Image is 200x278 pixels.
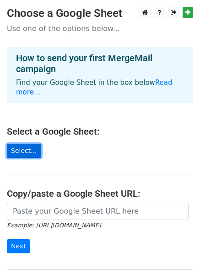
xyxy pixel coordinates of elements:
[7,222,101,229] small: Example: [URL][DOMAIN_NAME]
[16,78,184,97] p: Find your Google Sheet in the box below
[7,188,193,199] h4: Copy/paste a Google Sheet URL:
[7,144,41,158] a: Select...
[154,234,200,278] div: 聊天小组件
[154,234,200,278] iframe: Chat Widget
[7,7,193,20] h3: Choose a Google Sheet
[7,126,193,137] h4: Select a Google Sheet:
[7,24,193,33] p: Use one of the options below...
[16,79,173,96] a: Read more...
[7,203,189,220] input: Paste your Google Sheet URL here
[7,239,30,253] input: Next
[16,52,184,74] h4: How to send your first MergeMail campaign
